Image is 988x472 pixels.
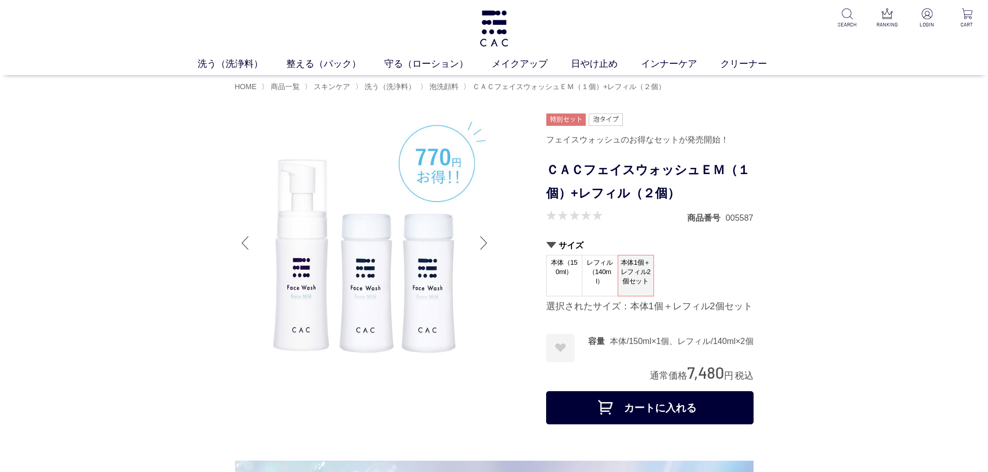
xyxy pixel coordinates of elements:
[954,8,980,28] a: CART
[546,159,754,205] h1: ＣＡＣフェイスウォッシュＥＭ（１個）+レフィル（２個）
[429,82,458,91] span: 泡洗顔料
[874,8,900,28] a: RANKING
[261,82,302,92] li: 〉
[687,212,726,223] dt: 商品番号
[546,240,754,251] h2: サイズ
[874,21,900,28] p: RANKING
[470,82,665,91] a: ＣＡＣフェイスウォッシュＥＭ（１個）+レフィル（２個）
[546,334,575,362] a: お気に入りに登録する
[478,10,510,47] img: logo
[314,82,350,91] span: スキンケア
[914,21,940,28] p: LOGIN
[271,82,300,91] span: 商品一覧
[650,370,687,381] span: 通常価格
[463,82,668,92] li: 〉
[546,391,754,424] button: カートに入れる
[589,113,623,126] img: 泡タイプ
[735,370,754,381] span: 税込
[198,57,286,71] a: 洗う（洗浄料）
[641,57,720,71] a: インナーケア
[235,82,257,91] a: HOME
[384,57,492,71] a: 守る（ローション）
[427,82,458,91] a: 泡洗顔料
[720,57,790,71] a: クリーナー
[914,8,940,28] a: LOGIN
[834,21,860,28] p: SEARCH
[582,255,618,288] span: レフィル（140ml）
[546,131,754,149] div: フェイスウォッシュのお得なセットが発売開始！
[235,113,494,373] img: ＣＡＣフェイスウォッシュＥＭ（１個）+レフィル（２個） 本体1個＋レフィル2個セット
[547,255,582,285] span: 本体（150ml）
[312,82,350,91] a: スキンケア
[286,57,384,71] a: 整える（パック）
[571,57,641,71] a: 日やけ止め
[420,82,461,92] li: 〉
[365,82,415,91] span: 洗う（洗浄料）
[726,212,753,223] dd: 005587
[687,363,724,382] span: 7,480
[546,301,754,313] div: 選択されたサイズ：本体1個＋レフィル2個セット
[269,82,300,91] a: 商品一覧
[610,336,754,347] dd: 本体/150ml×1個、レフィル/140ml×2個
[954,21,980,28] p: CART
[724,370,733,381] span: 円
[304,82,353,92] li: 〉
[588,336,610,347] dt: 容量
[546,113,586,126] img: 特別セット
[492,57,571,71] a: メイクアップ
[363,82,415,91] a: 洗う（洗浄料）
[834,8,860,28] a: SEARCH
[618,255,653,288] span: 本体1個＋レフィル2個セット
[355,82,418,92] li: 〉
[472,82,665,91] span: ＣＡＣフェイスウォッシュＥＭ（１個）+レフィル（２個）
